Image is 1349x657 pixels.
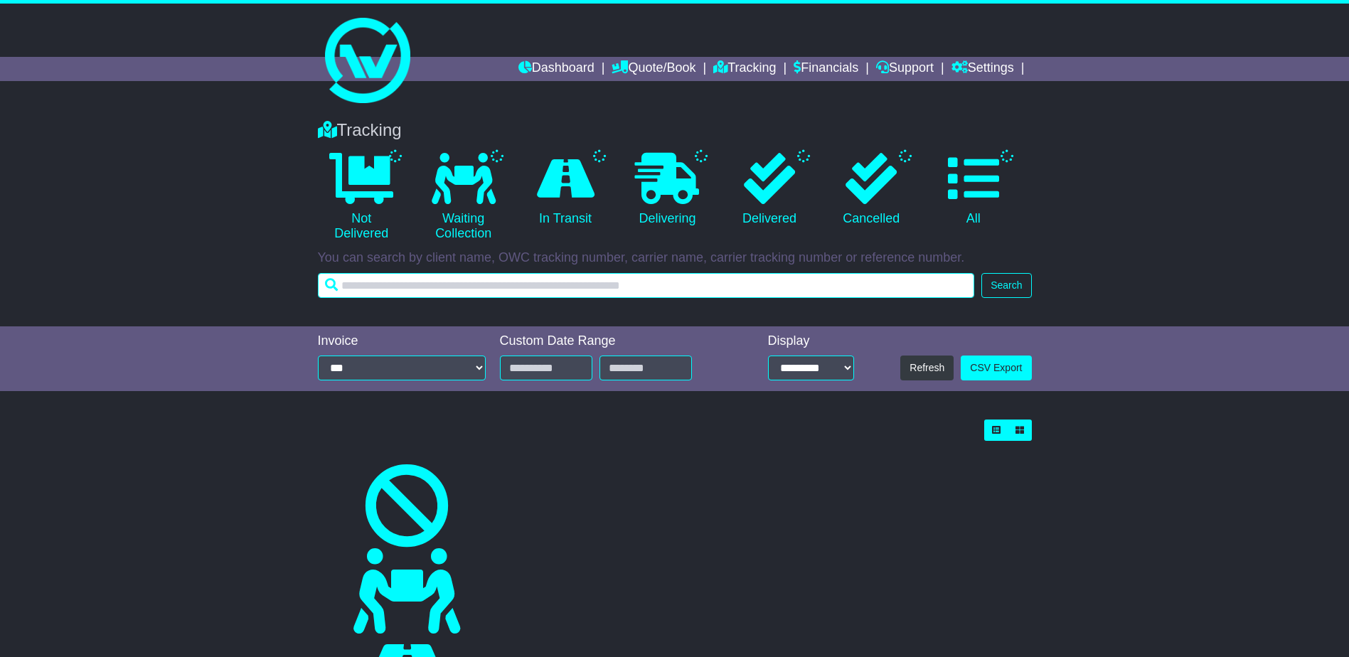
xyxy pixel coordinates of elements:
[961,356,1031,380] a: CSV Export
[794,57,858,81] a: Financials
[311,120,1039,141] div: Tracking
[828,148,915,232] a: Cancelled
[318,148,405,247] a: Not Delivered
[981,273,1031,298] button: Search
[900,356,954,380] button: Refresh
[612,57,695,81] a: Quote/Book
[951,57,1014,81] a: Settings
[500,333,728,349] div: Custom Date Range
[420,148,507,247] a: Waiting Collection
[876,57,934,81] a: Support
[318,333,486,349] div: Invoice
[713,57,776,81] a: Tracking
[929,148,1017,232] a: All
[521,148,609,232] a: In Transit
[624,148,711,232] a: Delivering
[518,57,594,81] a: Dashboard
[768,333,854,349] div: Display
[318,250,1032,266] p: You can search by client name, OWC tracking number, carrier name, carrier tracking number or refe...
[725,148,813,232] a: Delivered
